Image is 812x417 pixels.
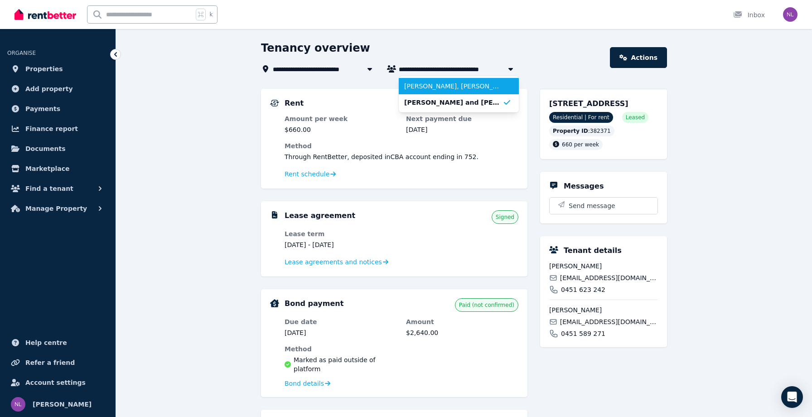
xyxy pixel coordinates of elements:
[781,386,803,408] div: Open Intercom Messenger
[406,328,518,337] dd: $2,640.00
[561,285,605,294] span: 0451 623 242
[285,98,304,109] h5: Rent
[406,317,518,326] dt: Amount
[25,203,87,214] span: Manage Property
[285,170,329,179] span: Rent schedule
[25,143,66,154] span: Documents
[25,63,63,74] span: Properties
[549,99,628,108] span: [STREET_ADDRESS]
[569,201,615,210] span: Send message
[7,60,108,78] a: Properties
[25,357,75,368] span: Refer a friend
[25,183,73,194] span: Find a tenant
[560,317,658,326] span: [EMAIL_ADDRESS][DOMAIN_NAME]
[7,373,108,392] a: Account settings
[33,399,92,410] span: [PERSON_NAME]
[7,354,108,372] a: Refer a friend
[285,257,388,267] a: Lease agreements and notices
[561,329,605,338] span: 0451 589 271
[496,213,514,221] span: Signed
[7,50,36,56] span: ORGANISE
[285,257,382,267] span: Lease agreements and notices
[261,41,370,55] h1: Tenancy overview
[285,114,397,123] dt: Amount per week
[270,100,279,107] img: Rental Payments
[285,210,355,221] h5: Lease agreement
[404,98,503,107] span: [PERSON_NAME] and [PERSON_NAME]
[285,298,343,309] h5: Bond payment
[7,80,108,98] a: Add property
[25,103,60,114] span: Payments
[7,334,108,352] a: Help centre
[285,344,397,354] dt: Method
[733,10,765,19] div: Inbox
[783,7,797,22] img: Nadia Lobova
[7,120,108,138] a: Finance report
[560,273,658,282] span: [EMAIL_ADDRESS][DOMAIN_NAME]
[626,114,645,121] span: Leased
[7,199,108,218] button: Manage Property
[209,11,213,18] span: k
[294,355,397,373] span: Marked as paid outside of platform
[25,337,67,348] span: Help centre
[7,179,108,198] button: Find a tenant
[549,262,658,271] span: [PERSON_NAME]
[459,301,514,309] span: Paid (not confirmed)
[406,125,518,134] dd: [DATE]
[285,240,397,249] dd: [DATE] - [DATE]
[11,397,25,412] img: Nadia Lobova
[7,100,108,118] a: Payments
[564,181,604,192] h5: Messages
[270,299,279,307] img: Bond Details
[553,127,588,135] span: Property ID
[25,163,69,174] span: Marketplace
[14,8,76,21] img: RentBetter
[7,140,108,158] a: Documents
[549,305,658,315] span: [PERSON_NAME]
[285,229,397,238] dt: Lease term
[610,47,667,68] a: Actions
[285,153,478,160] span: Through RentBetter , deposited in CBA account ending in 752 .
[564,245,622,256] h5: Tenant details
[7,160,108,178] a: Marketplace
[25,377,86,388] span: Account settings
[562,141,599,148] span: 660 per week
[549,126,614,136] div: : 382371
[285,125,397,134] dd: $660.00
[406,114,518,123] dt: Next payment due
[550,198,657,214] button: Send message
[285,379,324,388] span: Bond details
[285,170,336,179] a: Rent schedule
[25,83,73,94] span: Add property
[25,123,78,134] span: Finance report
[404,82,503,91] span: [PERSON_NAME], [PERSON_NAME], and [PERSON_NAME]
[285,317,397,326] dt: Due date
[285,141,518,150] dt: Method
[285,379,330,388] a: Bond details
[549,112,613,123] span: Residential | For rent
[285,328,397,337] dd: [DATE]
